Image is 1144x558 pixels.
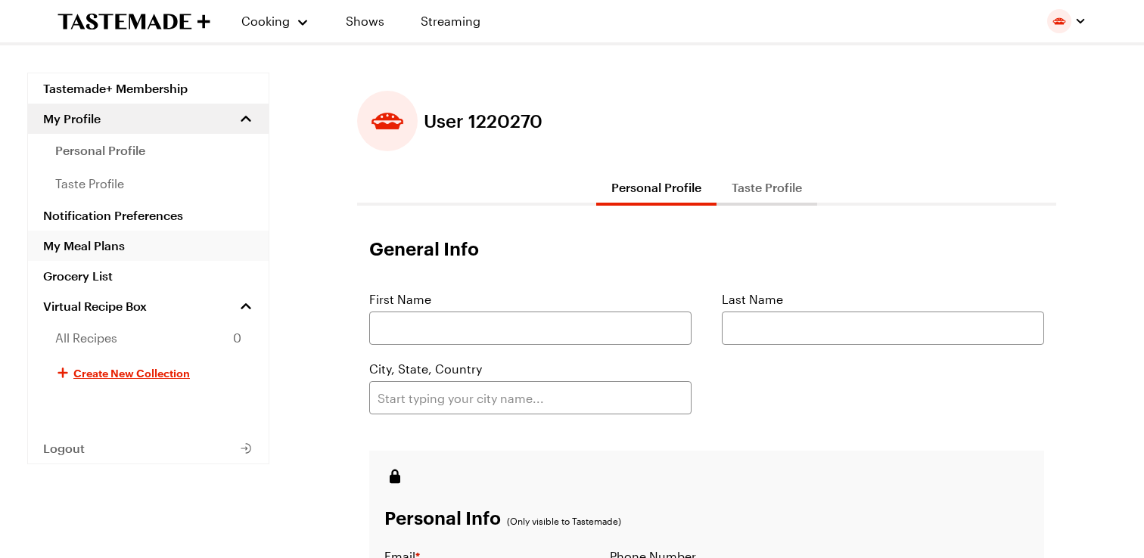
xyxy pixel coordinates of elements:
button: Personal Profile [596,169,717,206]
span: All Recipes [55,329,117,347]
span: taste profile [55,175,124,193]
button: Taste Profile [717,169,817,206]
img: Profile picture [1047,9,1071,33]
p: (Only visible to Tastemade) [507,515,621,527]
a: My Meal Plans [28,231,269,261]
button: Cooking [241,3,309,39]
span: Create New Collection [73,365,190,380]
label: Last Name [722,290,783,308]
label: City, State, Country [369,360,482,378]
span: Cooking [241,14,290,28]
a: All Recipes0 [28,321,269,355]
span: personal profile [55,141,145,160]
input: Start typing your city name... [369,381,692,414]
a: Grocery List [28,261,269,291]
h1: General Info [369,236,1044,260]
h3: Personal Info [384,505,501,529]
a: Tastemade+ Membership [28,73,269,104]
span: Logout [43,441,85,456]
span: My Profile [43,111,101,126]
span: User 1220270 [424,110,542,132]
span: 0 [233,329,241,347]
a: personal profile [28,134,269,167]
a: Notification Preferences [28,200,269,231]
button: Profile picture [1047,9,1086,33]
a: To Tastemade Home Page [58,13,210,30]
button: Edit profile picture [357,91,418,151]
label: First Name [369,290,431,308]
a: Virtual Recipe Box [28,291,269,321]
button: Logout [28,433,269,463]
span: Virtual Recipe Box [43,299,147,314]
button: Create New Collection [28,355,269,391]
button: My Profile [28,104,269,134]
a: taste profile [28,167,269,200]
